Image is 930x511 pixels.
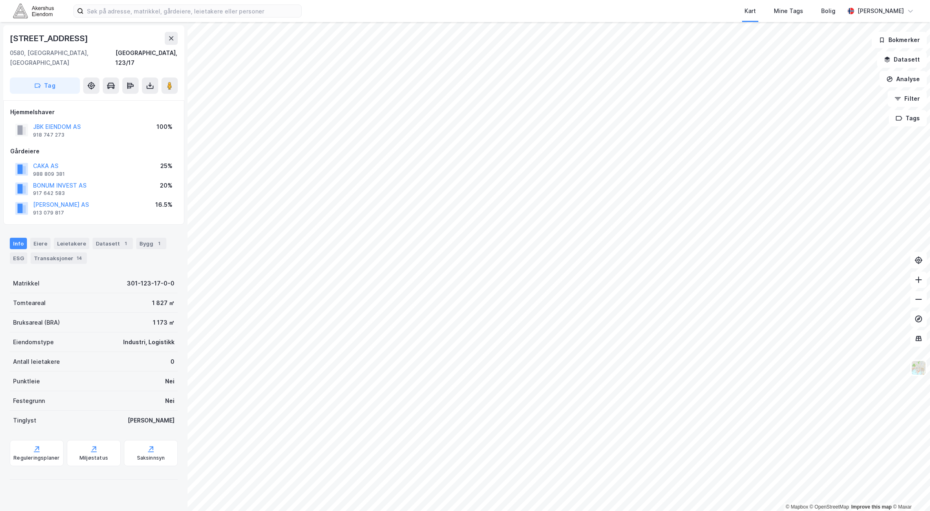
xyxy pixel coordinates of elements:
[127,279,175,288] div: 301-123-17-0-0
[10,107,177,117] div: Hjemmelshaver
[165,376,175,386] div: Nei
[13,279,40,288] div: Matrikkel
[10,252,27,264] div: ESG
[10,32,90,45] div: [STREET_ADDRESS]
[10,238,27,249] div: Info
[80,455,108,461] div: Miljøstatus
[888,91,927,107] button: Filter
[10,146,177,156] div: Gårdeiere
[160,161,172,171] div: 25%
[155,200,172,210] div: 16.5%
[851,504,892,510] a: Improve this map
[54,238,89,249] div: Leietakere
[911,360,926,376] img: Z
[13,318,60,327] div: Bruksareal (BRA)
[136,238,166,249] div: Bygg
[13,298,46,308] div: Tomteareal
[121,239,130,248] div: 1
[857,6,904,16] div: [PERSON_NAME]
[33,190,65,197] div: 917 642 583
[157,122,172,132] div: 100%
[93,238,133,249] div: Datasett
[137,455,165,461] div: Saksinnsyn
[33,171,65,177] div: 988 809 381
[10,77,80,94] button: Tag
[152,298,175,308] div: 1 827 ㎡
[872,32,927,48] button: Bokmerker
[879,71,927,87] button: Analyse
[160,181,172,190] div: 20%
[810,504,849,510] a: OpenStreetMap
[10,48,115,68] div: 0580, [GEOGRAPHIC_DATA], [GEOGRAPHIC_DATA]
[786,504,808,510] a: Mapbox
[13,376,40,386] div: Punktleie
[13,455,60,461] div: Reguleringsplaner
[877,51,927,68] button: Datasett
[170,357,175,367] div: 0
[165,396,175,406] div: Nei
[33,210,64,216] div: 913 079 817
[128,416,175,425] div: [PERSON_NAME]
[821,6,835,16] div: Bolig
[31,252,87,264] div: Transaksjoner
[33,132,64,138] div: 918 747 273
[75,254,84,262] div: 14
[30,238,51,249] div: Eiere
[889,472,930,511] iframe: Chat Widget
[744,6,756,16] div: Kart
[889,472,930,511] div: Kontrollprogram for chat
[889,110,927,126] button: Tags
[115,48,178,68] div: [GEOGRAPHIC_DATA], 123/17
[13,416,36,425] div: Tinglyst
[13,4,54,18] img: akershus-eiendom-logo.9091f326c980b4bce74ccdd9f866810c.svg
[84,5,301,17] input: Søk på adresse, matrikkel, gårdeiere, leietakere eller personer
[123,337,175,347] div: Industri, Logistikk
[13,396,45,406] div: Festegrunn
[13,337,54,347] div: Eiendomstype
[155,239,163,248] div: 1
[774,6,803,16] div: Mine Tags
[153,318,175,327] div: 1 173 ㎡
[13,357,60,367] div: Antall leietakere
